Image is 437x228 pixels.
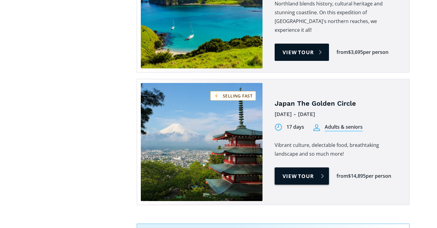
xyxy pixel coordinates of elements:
[275,99,400,108] h4: Japan The Golden Circle
[275,141,400,158] p: Vibrant culture, delectable food, breathtaking landscape and so much more!
[275,110,400,119] div: [DATE] - [DATE]
[337,173,348,180] div: from
[348,49,363,56] div: $3,695
[348,173,366,180] div: $14,895
[366,173,391,180] div: per person
[325,124,363,132] div: Adults & seniors
[337,49,348,56] div: from
[286,124,292,131] div: 17
[363,49,388,56] div: per person
[293,124,304,131] div: days
[275,44,329,61] a: View tour
[275,167,329,185] a: View tour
